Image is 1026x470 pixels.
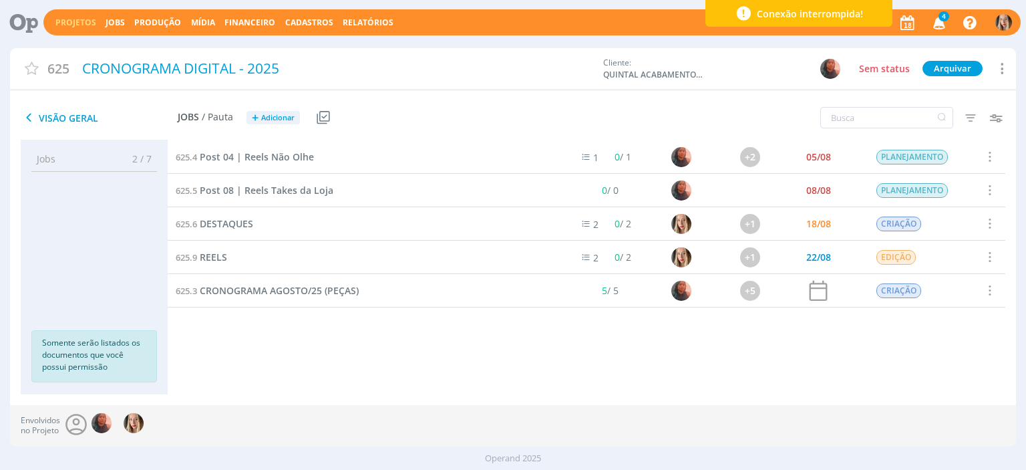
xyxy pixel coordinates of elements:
[92,413,112,433] img: C
[224,17,275,28] a: Financeiro
[615,217,620,230] span: 0
[856,61,913,77] button: Sem status
[806,186,831,195] div: 08/08
[602,184,607,197] span: 0
[877,283,922,298] span: CRIAÇÃO
[602,284,607,297] span: 5
[820,59,840,79] img: C
[922,61,983,76] button: Arquivar
[176,283,359,298] a: 625.3CRONOGRAMA AGOSTO/25 (PEÇAS)
[246,111,300,125] button: +Adicionar
[615,251,620,263] span: 0
[202,112,233,123] span: / Pauta
[252,111,259,125] span: +
[176,151,197,163] span: 625.4
[102,17,129,28] button: Jobs
[191,17,215,28] a: Mídia
[806,152,831,162] div: 05/08
[877,183,949,198] span: PLANEJAMENTO
[741,147,761,167] div: +2
[51,17,100,28] button: Projetos
[178,112,199,123] span: Jobs
[820,58,841,80] button: C
[200,184,333,197] span: Post 08 | Reels Takes da Loja
[106,17,125,28] a: Jobs
[741,247,761,267] div: +1
[602,284,619,297] span: / 5
[124,413,144,433] img: T
[176,251,197,263] span: 625.9
[37,152,55,166] span: Jobs
[200,284,359,297] span: CRONOGRAMA AGOSTO/25 (PEÇAS)
[877,150,949,164] span: PLANEJAMENTO
[176,217,253,231] a: 625.6DESTAQUES
[672,281,692,301] img: C
[757,7,863,21] span: Conexão interrompida!
[200,150,314,163] span: Post 04 | Reels Não Olhe
[593,251,598,264] span: 2
[602,184,619,197] span: / 0
[593,151,598,164] span: 1
[55,17,96,28] a: Projetos
[122,152,152,166] span: 2 / 7
[21,416,60,435] span: Envolvidos no Projeto
[877,250,916,265] span: EDIÇÃO
[261,114,295,122] span: Adicionar
[615,150,631,163] span: / 1
[200,251,227,263] span: REELS
[995,11,1013,34] button: T
[741,214,761,234] div: +1
[134,17,181,28] a: Produção
[877,217,922,231] span: CRIAÇÃO
[806,219,831,229] div: 18/08
[615,251,631,263] span: / 2
[820,107,953,128] input: Busca
[281,17,337,28] button: Cadastros
[741,281,761,301] div: +5
[42,337,146,373] p: Somente serão listados os documentos que você possui permissão
[220,17,279,28] button: Financeiro
[187,17,219,28] button: Mídia
[924,11,952,35] button: 4
[343,17,393,28] a: Relatórios
[615,217,631,230] span: / 2
[672,147,692,167] img: C
[176,183,333,198] a: 625.5Post 08 | Reels Takes da Loja
[285,17,333,28] span: Cadastros
[176,285,197,297] span: 625.3
[603,57,841,81] div: Cliente:
[200,217,253,230] span: DESTAQUES
[672,181,692,201] img: C
[77,53,597,84] div: CRONOGRAMA DIGITAL - 2025
[176,185,197,197] span: 625.5
[21,110,178,126] span: Visão Geral
[339,17,397,28] button: Relatórios
[859,62,910,75] span: Sem status
[995,14,1012,31] img: T
[176,218,197,230] span: 625.6
[176,250,227,265] a: 625.9REELS
[806,253,831,262] div: 22/08
[615,150,620,163] span: 0
[47,59,69,78] span: 625
[672,214,692,234] img: T
[603,69,703,81] span: QUINTAL ACABAMENTOS LTDA.
[176,150,314,164] a: 625.4Post 04 | Reels Não Olhe
[672,247,692,267] img: T
[593,218,598,231] span: 2
[938,11,949,21] span: 4
[130,17,185,28] button: Produção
